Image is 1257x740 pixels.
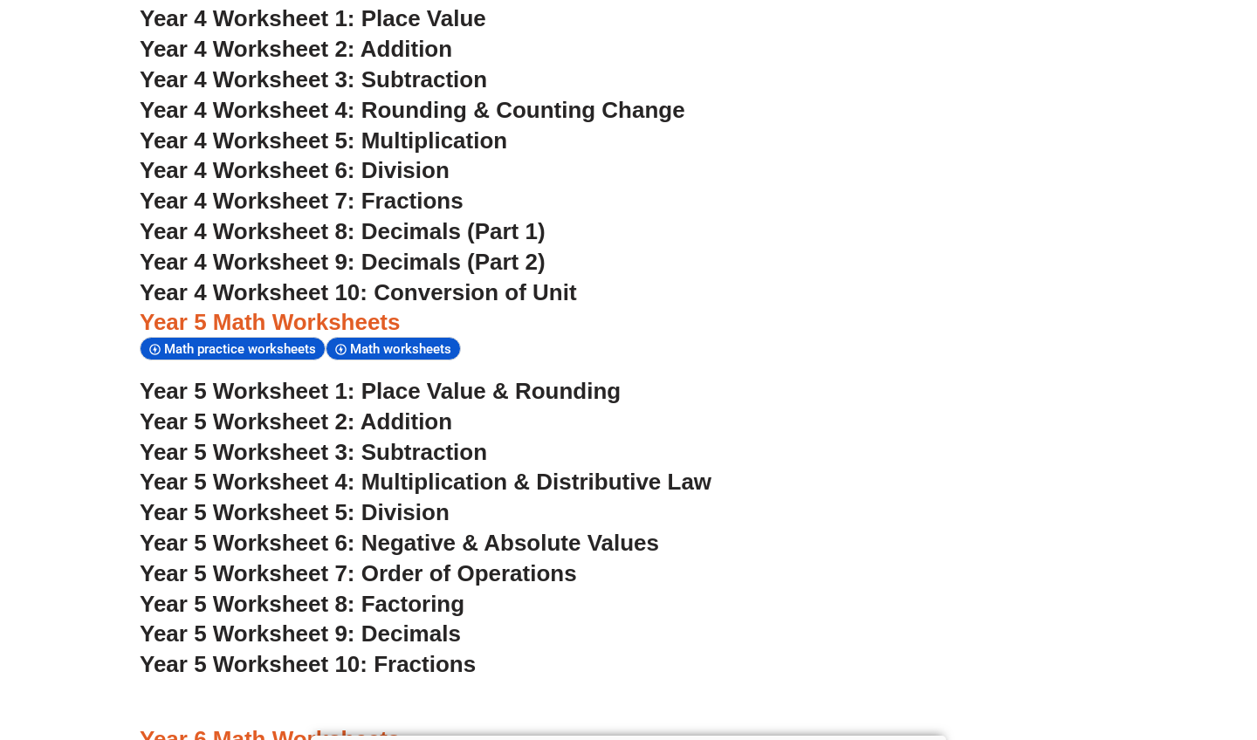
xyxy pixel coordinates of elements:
a: Year 5 Worksheet 5: Division [140,499,450,525]
a: Year 4 Worksheet 9: Decimals (Part 2) [140,249,546,275]
span: Math practice worksheets [164,341,321,357]
a: Year 4 Worksheet 10: Conversion of Unit [140,279,577,305]
a: Year 4 Worksheet 6: Division [140,157,450,183]
a: Year 4 Worksheet 8: Decimals (Part 1) [140,218,546,244]
h3: Year 5 Math Worksheets [140,308,1117,338]
a: Year 5 Worksheet 7: Order of Operations [140,560,577,586]
div: Math practice worksheets [140,337,326,360]
a: Year 4 Worksheet 4: Rounding & Counting Change [140,97,685,123]
a: Year 5 Worksheet 9: Decimals [140,620,461,647]
a: Year 5 Worksheet 6: Negative & Absolute Values [140,530,659,556]
a: Year 5 Worksheet 4: Multiplication & Distributive Law [140,469,711,495]
a: Year 4 Worksheet 3: Subtraction [140,66,487,92]
a: Year 4 Worksheet 1: Place Value [140,5,486,31]
a: Year 5 Worksheet 2: Addition [140,408,452,435]
div: Math worksheets [326,337,461,360]
a: Year 4 Worksheet 5: Multiplication [140,127,507,154]
a: Year 5 Worksheet 3: Subtraction [140,439,487,465]
a: Year 5 Worksheet 10: Fractions [140,651,476,677]
span: Math worksheets [350,341,457,357]
a: Year 4 Worksheet 7: Fractions [140,188,464,214]
iframe: Chat Widget [958,543,1257,740]
a: Year 5 Worksheet 8: Factoring [140,591,464,617]
a: Year 4 Worksheet 2: Addition [140,36,452,62]
a: Year 5 Worksheet 1: Place Value & Rounding [140,378,621,404]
